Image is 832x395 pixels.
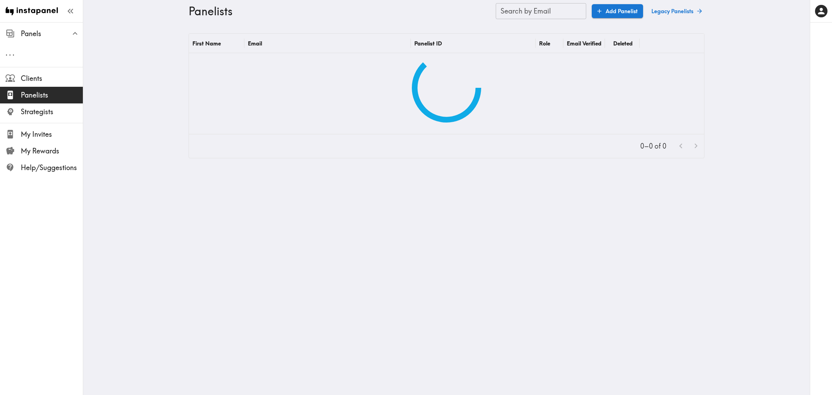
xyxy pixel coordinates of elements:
[21,90,83,100] span: Panelists
[21,163,83,173] span: Help/Suggestions
[12,49,15,57] span: .
[192,40,221,47] div: First Name
[649,4,704,18] a: Legacy Panelists
[21,129,83,139] span: My Invites
[640,141,666,151] p: 0–0 of 0
[6,49,8,57] span: .
[613,40,633,47] div: Deleted
[21,74,83,83] span: Clients
[248,40,262,47] div: Email
[21,146,83,156] span: My Rewards
[9,49,11,57] span: .
[189,5,490,18] h3: Panelists
[592,4,643,18] a: Add Panelist
[414,40,442,47] div: Panelist ID
[21,29,83,39] span: Panels
[539,40,550,47] div: Role
[21,107,83,117] span: Strategists
[567,40,601,47] div: Email Verified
